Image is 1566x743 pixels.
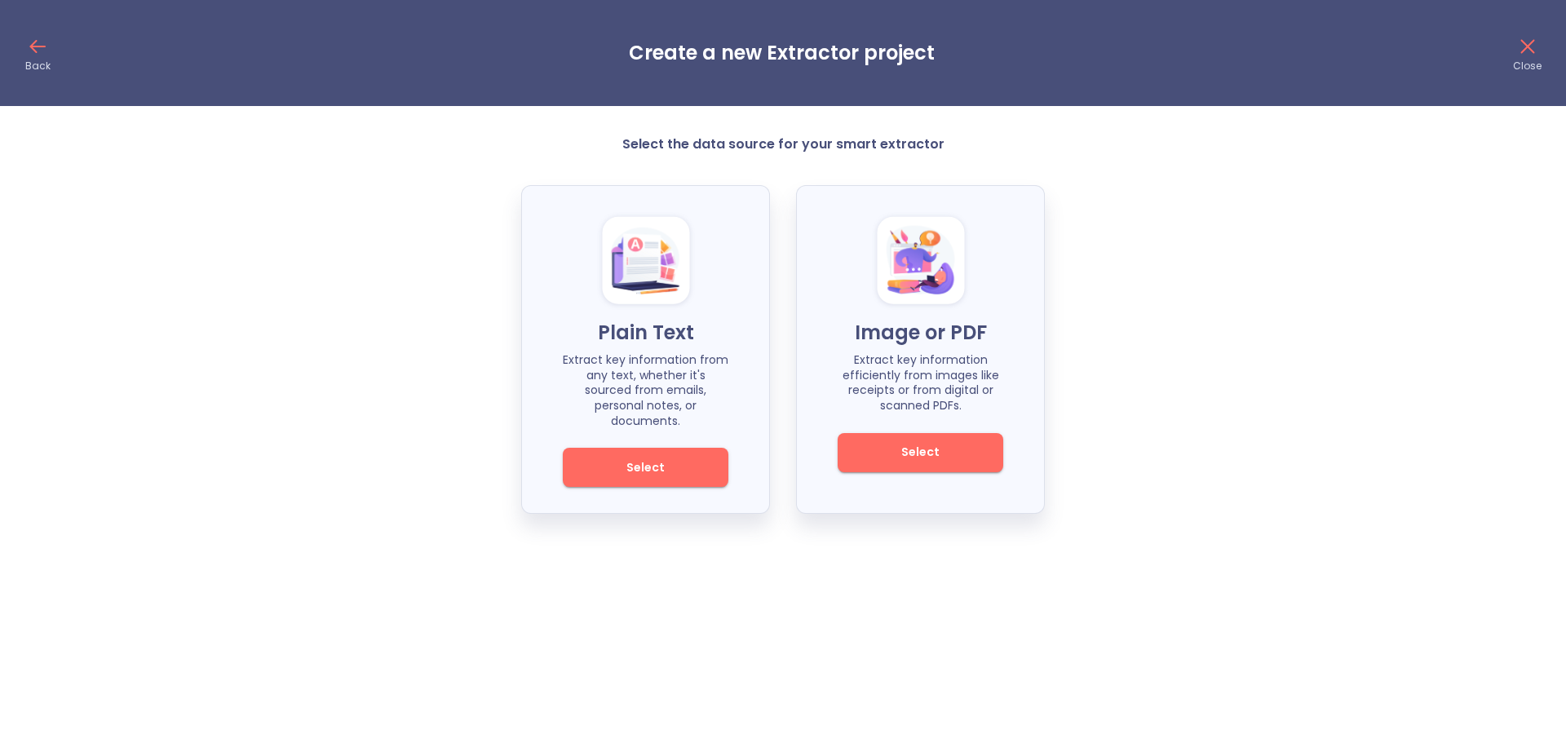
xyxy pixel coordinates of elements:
p: Image or PDF [838,320,1003,346]
h3: Create a new Extractor project [629,42,935,64]
p: Close [1513,60,1542,73]
p: Back [25,60,51,73]
span: Select [591,458,701,478]
p: Plain Text [563,320,728,346]
button: Select [838,433,1003,472]
p: Extract key information from any text, whether it's sourced from emails, personal notes, or docum... [563,352,728,428]
p: Extract key information efficiently from images like receipts or from digital or scanned PDFs. [838,352,1003,413]
button: Select [563,448,728,487]
span: Select [865,442,975,462]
